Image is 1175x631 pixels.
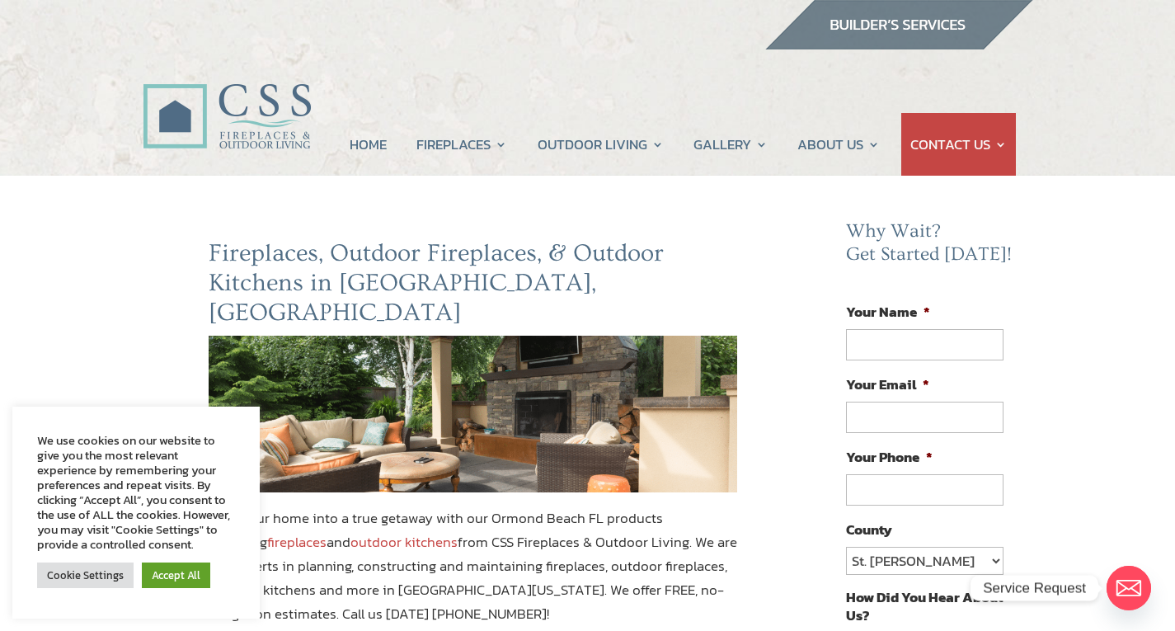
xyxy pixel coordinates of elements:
[538,113,664,176] a: OUTDOOR LIVING
[846,220,1016,274] h2: Why Wait? Get Started [DATE]!
[846,588,1003,624] label: How Did You Hear About Us?
[1107,566,1151,610] a: Email
[416,113,507,176] a: FIREPLACES
[142,563,210,588] a: Accept All
[350,531,458,553] a: outdoor kitchens
[267,531,327,553] a: fireplaces
[143,38,311,158] img: CSS Fireplaces & Outdoor Living (Formerly Construction Solutions & Supply)- Jacksonville Ormond B...
[910,113,1007,176] a: CONTACT US
[846,303,930,321] label: Your Name
[797,113,880,176] a: ABOUT US
[846,375,929,393] label: Your Email
[209,238,738,336] h2: Fireplaces, Outdoor Fireplaces, & Outdoor Kitchens in [GEOGRAPHIC_DATA], [GEOGRAPHIC_DATA]
[37,433,235,552] div: We use cookies on our website to give you the most relevant experience by remembering your prefer...
[764,34,1033,55] a: builder services construction supply
[37,563,134,588] a: Cookie Settings
[209,336,738,492] img: ormond-beach-fl
[350,113,387,176] a: HOME
[846,448,933,466] label: Your Phone
[693,113,768,176] a: GALLERY
[846,520,892,539] label: County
